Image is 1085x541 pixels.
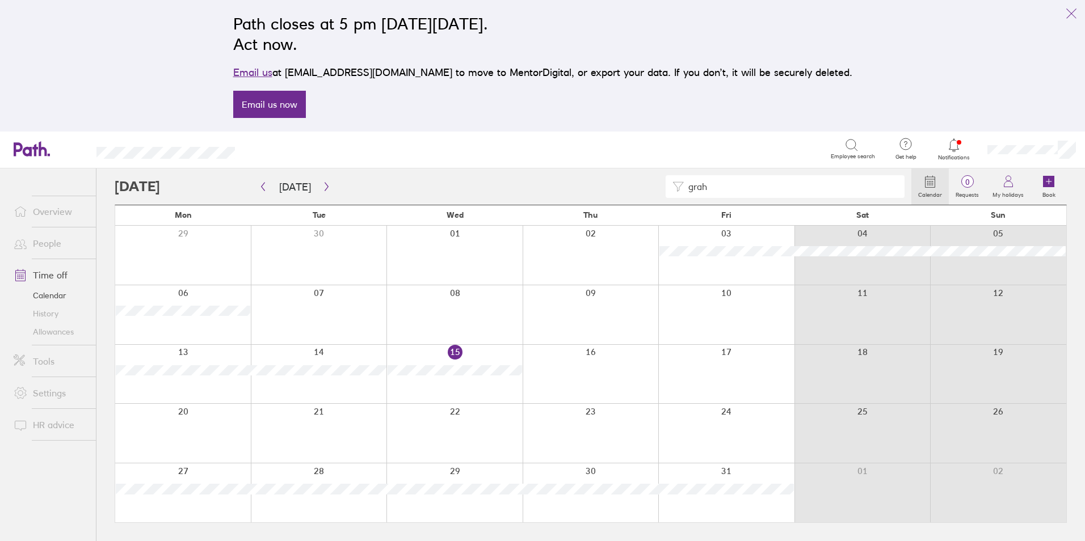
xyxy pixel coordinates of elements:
[5,200,96,223] a: Overview
[5,382,96,404] a: Settings
[270,177,320,196] button: [DATE]
[583,210,598,219] span: Thu
[5,232,96,255] a: People
[911,168,949,205] a: Calendar
[1036,188,1062,198] label: Book
[5,305,96,323] a: History
[5,286,96,305] a: Calendar
[949,168,986,205] a: 0Requests
[991,210,1006,219] span: Sun
[266,143,295,154] div: Search
[5,264,96,286] a: Time off
[684,176,898,197] input: Filter by employee
[447,210,464,219] span: Wed
[1031,168,1067,205] a: Book
[831,153,875,160] span: Employee search
[233,65,852,81] p: at [EMAIL_ADDRESS][DOMAIN_NAME] to move to MentorDigital, or export your data. If you don’t, it w...
[5,323,96,341] a: Allowances
[233,91,306,118] a: Email us now
[313,210,326,219] span: Tue
[721,210,731,219] span: Fri
[233,14,852,54] h2: Path closes at 5 pm [DATE][DATE]. Act now.
[986,168,1031,205] a: My holidays
[949,188,986,198] label: Requests
[5,350,96,373] a: Tools
[233,66,272,78] a: Email us
[5,413,96,436] a: HR advice
[856,210,869,219] span: Sat
[936,137,973,161] a: Notifications
[986,188,1031,198] label: My holidays
[888,154,924,160] span: Get help
[911,188,949,198] label: Calendar
[175,210,192,219] span: Mon
[936,154,973,161] span: Notifications
[949,177,986,187] span: 0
